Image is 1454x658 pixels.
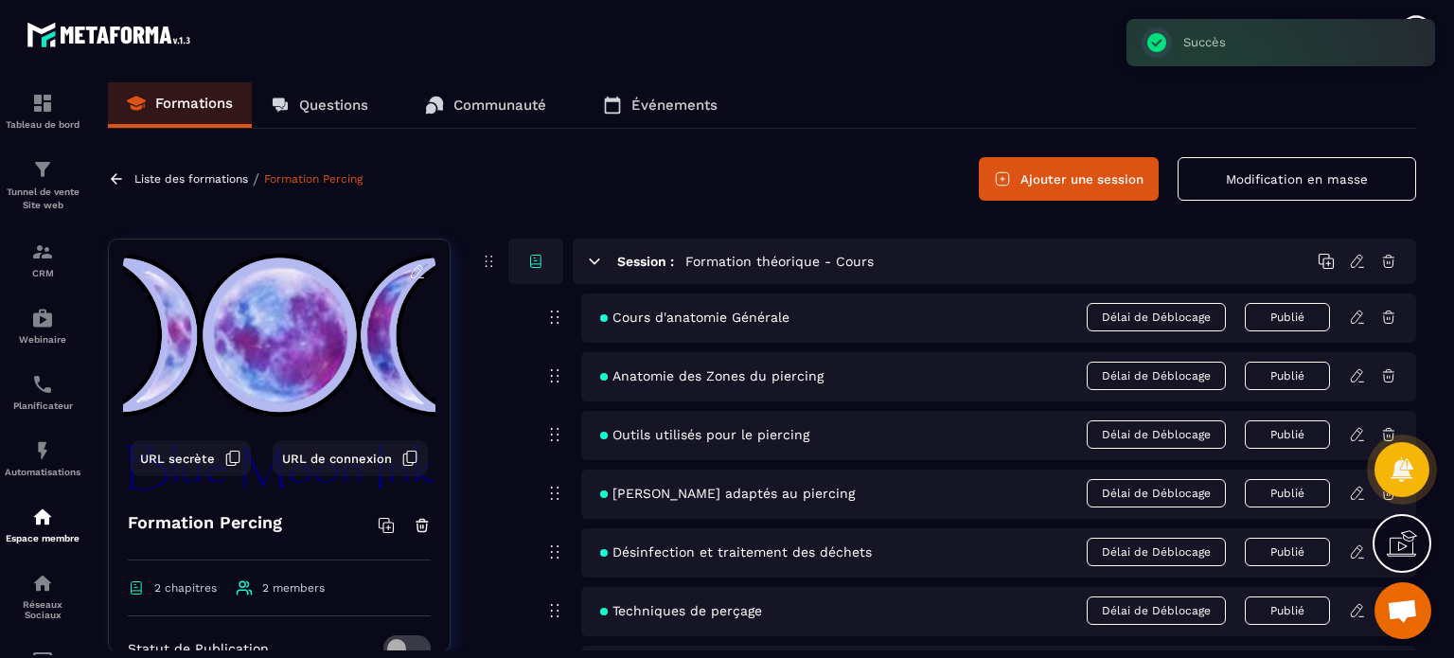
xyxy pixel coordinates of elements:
[600,486,855,501] span: [PERSON_NAME] adaptés au piercing
[5,226,80,293] a: formationformationCRM
[108,82,252,128] a: Formations
[406,82,565,128] a: Communauté
[600,603,762,618] span: Techniques de perçage
[631,97,718,114] p: Événements
[5,359,80,425] a: schedulerschedulerPlanificateur
[27,17,197,52] img: logo
[5,467,80,477] p: Automatisations
[5,491,80,558] a: automationsautomationsEspace membre
[123,254,435,490] img: background
[5,558,80,634] a: social-networksocial-networkRéseaux Sociaux
[31,240,54,263] img: formation
[264,172,363,186] a: Formation Percing
[5,533,80,543] p: Espace membre
[134,172,248,186] a: Liste des formations
[1087,596,1226,625] span: Délai de Déblocage
[31,92,54,115] img: formation
[1245,479,1330,507] button: Publié
[5,425,80,491] a: automationsautomationsAutomatisations
[140,452,215,466] span: URL secrète
[282,452,392,466] span: URL de connexion
[5,334,80,345] p: Webinaire
[5,78,80,144] a: formationformationTableau de bord
[128,641,269,656] p: Statut de Publication
[253,170,259,188] span: /
[299,97,368,114] p: Questions
[1245,420,1330,449] button: Publié
[600,368,824,383] span: Anatomie des Zones du piercing
[1245,303,1330,331] button: Publié
[453,97,546,114] p: Communauté
[31,439,54,462] img: automations
[131,440,251,476] button: URL secrète
[1087,538,1226,566] span: Délai de Déblocage
[1087,362,1226,390] span: Délai de Déblocage
[1087,420,1226,449] span: Délai de Déblocage
[5,119,80,130] p: Tableau de bord
[5,268,80,278] p: CRM
[1245,362,1330,390] button: Publié
[273,440,428,476] button: URL de connexion
[617,254,674,269] h6: Session :
[1245,538,1330,566] button: Publié
[262,581,325,595] span: 2 members
[584,82,736,128] a: Événements
[5,186,80,212] p: Tunnel de vente Site web
[5,599,80,620] p: Réseaux Sociaux
[1374,582,1431,639] div: Ouvrir le chat
[5,144,80,226] a: formationformationTunnel de vente Site web
[979,157,1159,201] button: Ajouter une session
[1245,596,1330,625] button: Publié
[600,544,872,560] span: Désinfection et traitement des déchets
[31,307,54,329] img: automations
[31,506,54,528] img: automations
[5,400,80,411] p: Planificateur
[31,373,54,396] img: scheduler
[1087,479,1226,507] span: Délai de Déblocage
[1087,303,1226,331] span: Délai de Déblocage
[155,95,233,112] p: Formations
[128,509,282,536] h4: Formation Percing
[1178,157,1416,201] button: Modification en masse
[252,82,387,128] a: Questions
[600,310,789,325] span: Cours d'anatomie Générale
[600,427,809,442] span: Outils utilisés pour le piercing
[5,293,80,359] a: automationsautomationsWebinaire
[154,581,217,595] span: 2 chapitres
[31,158,54,181] img: formation
[31,572,54,595] img: social-network
[685,252,874,271] h5: Formation théorique - Cours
